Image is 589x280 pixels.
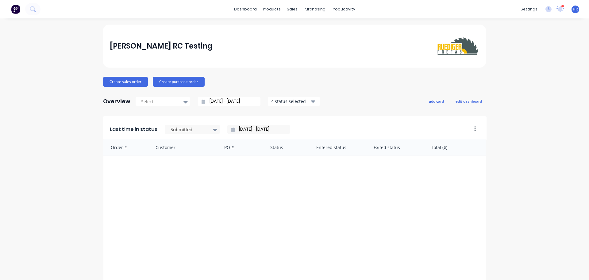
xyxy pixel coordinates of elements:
[425,97,448,105] button: add card
[218,139,264,156] div: PO #
[153,77,205,87] button: Create purchase order
[452,97,486,105] button: edit dashboard
[310,139,368,156] div: Entered status
[110,126,157,133] span: Last time in status
[268,97,320,106] button: 4 status selected
[235,125,287,134] input: Filter by date
[231,5,260,14] a: dashboard
[436,35,479,57] img: Harry RC Testing
[284,5,301,14] div: sales
[264,139,310,156] div: Status
[425,139,486,156] div: Total ($)
[103,139,149,156] div: Order #
[149,139,218,156] div: Customer
[103,77,148,87] button: Create sales order
[329,5,358,14] div: productivity
[260,5,284,14] div: products
[301,5,329,14] div: purchasing
[368,139,425,156] div: Exited status
[573,6,578,12] span: HR
[271,98,310,105] div: 4 status selected
[11,5,20,14] img: Factory
[103,95,130,108] div: Overview
[518,5,541,14] div: settings
[110,40,213,52] div: [PERSON_NAME] RC Testing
